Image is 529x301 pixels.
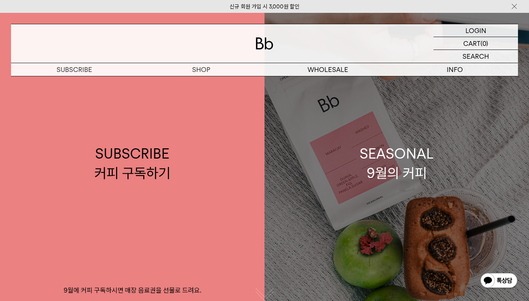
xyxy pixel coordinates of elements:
[433,24,518,37] a: LOGIN
[94,144,170,183] div: SUBSCRIBE 커피 구독하기
[480,272,518,290] img: 카카오톡 채널 1:1 채팅 버튼
[264,63,391,76] p: WHOLESALE
[230,3,299,10] a: 신규 회원 가입 시 3,000원 할인
[481,37,488,50] p: (0)
[433,37,518,50] a: CART (0)
[465,24,486,37] p: LOGIN
[11,63,138,76] a: SUBSCRIBE
[463,37,481,50] p: CART
[391,63,518,76] p: INFO
[463,50,489,63] p: SEARCH
[256,37,273,50] img: 로고
[138,63,264,76] a: SHOP
[360,144,434,183] div: SEASONAL 9월의 커피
